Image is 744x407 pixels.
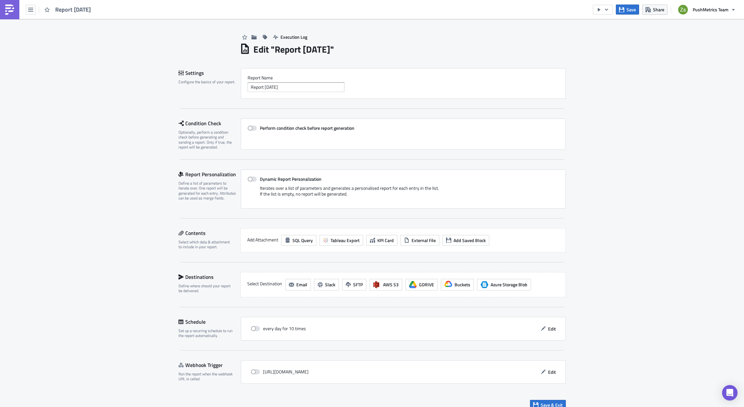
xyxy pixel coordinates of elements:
div: Define a list of parameters to iterate over. One report will be generated for each entry. Attribu... [178,181,237,201]
button: SQL Query [281,235,316,246]
div: [URL][DOMAIN_NAME] [251,367,309,377]
span: Execution Log [280,34,307,40]
span: Edit [548,369,556,375]
span: Buckets [454,281,470,288]
button: Azure Storage BlobAzure Storage Blob [477,279,531,290]
span: Slack [325,281,335,288]
button: External File [401,235,439,246]
span: SQL Query [292,237,313,244]
button: AWS S3 [370,279,402,290]
span: Add Saved Block [454,237,486,244]
button: Slack [314,279,339,290]
button: Tableau Export [320,235,363,246]
button: Share [642,5,668,15]
div: Configure the basics of your report. [178,79,237,84]
div: Condition Check [178,118,241,128]
button: PushMetrics Team [674,3,739,17]
button: Save [616,5,639,15]
span: External File [412,237,436,244]
span: GDRIVE [419,281,434,288]
button: Buckets [441,279,474,290]
span: Edit [548,325,556,332]
div: every day for 10 times [251,324,306,333]
img: Avatar [678,4,688,15]
span: Tableau Export [331,237,360,244]
span: KPI Card [377,237,394,244]
strong: Perform condition check before report generation [260,125,354,131]
button: Add Saved Block [443,235,489,246]
span: PushMetrics Team [693,6,729,13]
strong: Dynamic Report Personalization [260,176,321,182]
span: Share [653,6,664,13]
label: Report Nam﻿e [248,75,559,81]
img: PushMetrics [5,5,15,15]
button: SFTP [342,279,366,290]
label: Add Attachment [247,235,278,245]
div: Webhook Trigger [178,360,241,370]
div: Iterates over a list of parameters and generates a personalised report for each entry in the list... [248,185,559,202]
div: Destinations [178,272,233,282]
div: Set up a recurring schedule to run the report automatically. [178,328,237,338]
span: Email [296,281,307,288]
span: Save [627,6,636,13]
button: Edit [537,367,559,377]
button: Email [285,279,311,290]
div: Contents [178,228,233,238]
div: Select which data & attachment to include in your report. [178,239,233,249]
button: KPI Card [366,235,397,246]
div: Define where should your report be delivered. [178,283,233,293]
div: Report Personalization [178,169,241,179]
span: Report [DATE] [55,6,91,13]
span: SFTP [353,281,363,288]
button: Execution Log [270,32,311,42]
h1: Edit " Report [DATE] " [253,44,334,55]
div: Open Intercom Messenger [722,385,738,401]
span: Azure Storage Blob [491,281,527,288]
div: Schedule [178,317,241,327]
label: Select Destination [247,279,282,289]
button: GDRIVE [405,279,438,290]
span: AWS S3 [383,281,399,288]
div: Optionally, perform a condition check before generating and sending a report. Only if true, the r... [178,130,237,150]
span: Azure Storage Blob [481,281,488,289]
div: Settings [178,68,241,78]
div: Run the report when the webhook URL is called. [178,371,237,382]
button: Edit [537,324,559,334]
